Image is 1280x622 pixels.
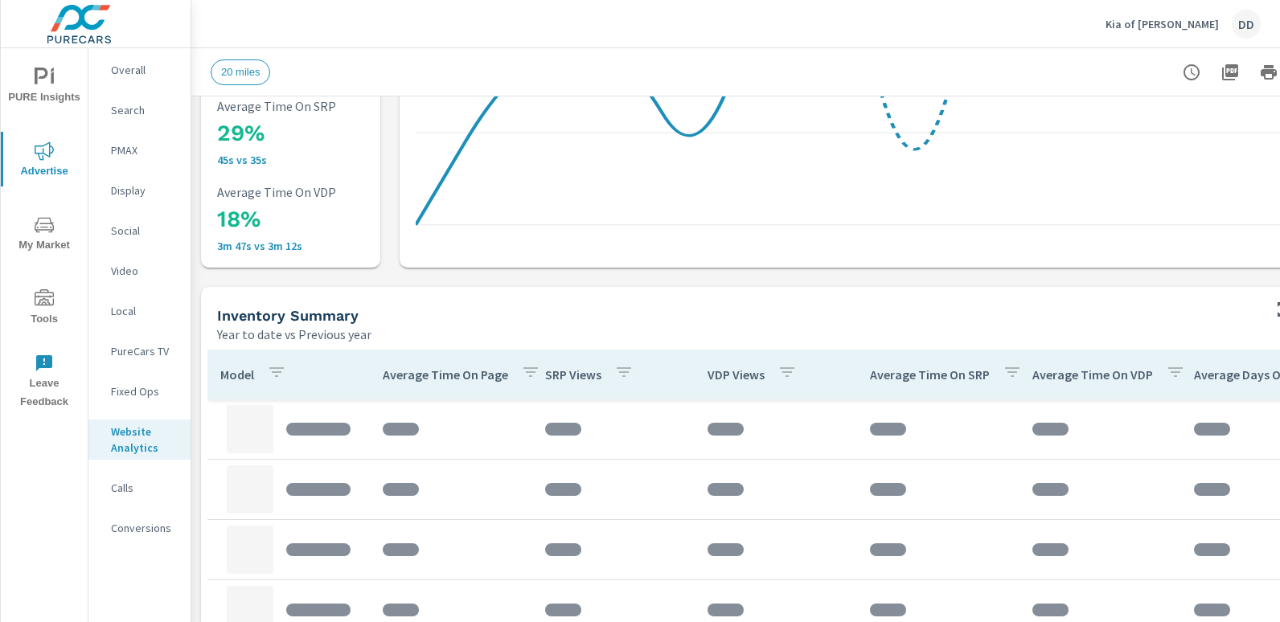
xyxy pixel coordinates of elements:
span: Leave Feedback [6,354,83,411]
p: Fixed Ops [111,383,178,399]
p: Average Time On SRP [870,366,990,383]
p: Local [111,303,178,319]
p: Display [111,182,178,198]
p: SRP Views [545,366,601,383]
h3: 29% [217,120,429,147]
div: Search [88,98,191,122]
p: Model [220,366,254,383]
p: 45s vs 35s [217,153,429,166]
button: "Export Report to PDF" [1214,56,1246,88]
p: Year to date vs Previous year [217,325,371,344]
p: Average Time On Page [383,366,508,383]
p: Search [111,102,178,118]
h5: Inventory Summary [217,307,359,324]
p: Average Time On VDP [217,185,429,199]
p: Social [111,223,178,239]
p: Video [111,263,178,279]
p: PureCars TV [111,343,178,359]
div: Calls [88,476,191,500]
p: Overall [111,62,178,78]
span: Tools [6,289,83,329]
div: nav menu [1,48,88,418]
div: PMAX [88,138,191,162]
div: PureCars TV [88,339,191,363]
span: PURE Insights [6,68,83,107]
div: Video [88,259,191,283]
p: Calls [111,480,178,496]
div: Social [88,219,191,243]
div: Display [88,178,191,203]
div: DD [1232,10,1261,39]
p: PMAX [111,142,178,158]
p: Conversions [111,520,178,536]
span: 20 miles [211,66,269,78]
div: Website Analytics [88,419,191,460]
p: VDP Views [708,366,765,383]
p: Website Analytics [111,424,178,456]
p: Kia of [PERSON_NAME] [1106,17,1219,31]
div: Overall [88,58,191,82]
p: 3m 47s vs 3m 12s [217,239,429,252]
div: Fixed Ops [88,379,191,403]
span: My Market [6,215,83,255]
p: Average Time On VDP [1032,366,1153,383]
h3: 18% [217,206,429,233]
p: Average Time On SRP [217,99,429,113]
span: Advertise [6,141,83,181]
div: Conversions [88,516,191,540]
div: Local [88,299,191,323]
